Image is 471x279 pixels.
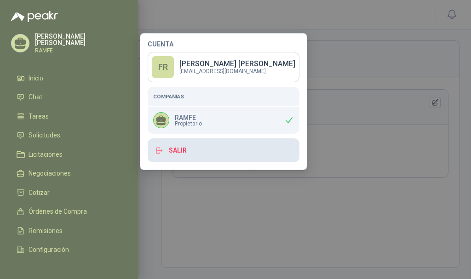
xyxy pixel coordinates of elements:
span: Inicio [29,74,43,82]
span: Negociaciones [29,170,71,177]
span: Órdenes de Compra [29,208,87,215]
span: Remisiones [29,227,63,234]
span: Tareas [29,113,49,120]
h5: Compañías [153,92,294,101]
h4: Cuenta [148,41,299,47]
span: Propietario [175,121,202,126]
button: Salir [148,138,299,162]
span: Licitaciones [29,151,63,158]
a: Cotizar [11,185,127,200]
div: RAMFEPropietario [148,107,299,134]
div: FR [152,56,174,78]
p: [EMAIL_ADDRESS][DOMAIN_NAME] [179,68,295,74]
p: [PERSON_NAME] [PERSON_NAME] [35,33,127,46]
a: Negociaciones [11,166,127,182]
a: Inicio [11,70,127,86]
a: Licitaciones [11,147,127,162]
a: Chat [11,90,127,105]
a: Órdenes de Compra [11,204,127,220]
a: Tareas [11,108,127,124]
a: Configuración [11,242,127,258]
span: Chat [29,93,42,101]
span: Cotizar [29,189,50,196]
p: [PERSON_NAME] [PERSON_NAME] [179,60,295,68]
span: Solicitudes [29,131,60,139]
span: Configuración [29,246,69,253]
p: RAMFE [35,48,127,53]
img: Logo peakr [11,11,58,22]
a: Remisiones [11,223,127,239]
a: Solicitudes [11,128,127,143]
a: FR[PERSON_NAME] [PERSON_NAME][EMAIL_ADDRESS][DOMAIN_NAME] [148,52,299,82]
p: RAMFE [175,114,202,121]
